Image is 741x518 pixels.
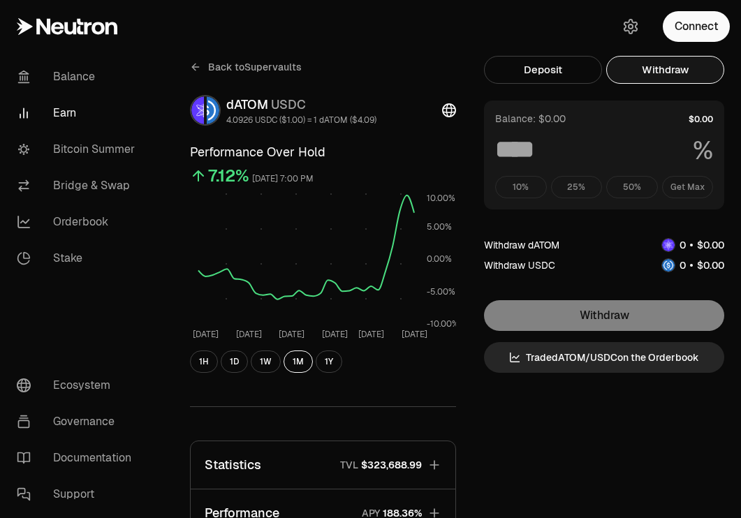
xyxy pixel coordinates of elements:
tspan: -10.00% [427,318,459,330]
img: USDC Logo [662,259,675,272]
img: USDC Logo [207,96,219,124]
button: Connect [663,11,730,42]
div: 4.0926 USDC ($1.00) = 1 dATOM ($4.09) [226,114,376,126]
span: USDC [271,96,306,112]
p: Statistics [205,455,261,475]
a: Orderbook [6,204,151,240]
button: Deposit [484,56,602,84]
tspan: [DATE] [236,329,262,340]
tspan: -5.00% [427,286,455,297]
button: 1Y [316,350,342,373]
span: % [693,137,713,165]
button: Withdraw [606,56,724,84]
span: Back to Supervaults [208,60,302,74]
div: Withdraw USDC [484,258,555,272]
a: Governance [6,404,151,440]
tspan: 5.00% [427,221,452,232]
tspan: 0.00% [427,253,452,265]
h3: Performance Over Hold [190,142,456,162]
div: Withdraw dATOM [484,238,559,252]
button: 1H [190,350,218,373]
a: Stake [6,240,151,276]
button: 1D [221,350,248,373]
a: Support [6,476,151,512]
tspan: [DATE] [358,329,384,340]
button: 1W [251,350,281,373]
tspan: 10.00% [427,193,455,204]
img: dATOM Logo [191,96,204,124]
div: dATOM [226,95,376,114]
div: 7.12% [208,165,249,187]
tspan: [DATE] [279,329,305,340]
a: TradedATOM/USDCon the Orderbook [484,342,724,373]
a: Documentation [6,440,151,476]
tspan: [DATE] [322,329,348,340]
tspan: [DATE] [193,329,219,340]
div: Balance: $0.00 [495,112,566,126]
img: dATOM Logo [662,239,675,251]
tspan: [DATE] [402,329,427,340]
span: $323,688.99 [361,458,422,472]
a: Bitcoin Summer [6,131,151,168]
a: Balance [6,59,151,95]
a: Back toSupervaults [190,56,302,78]
a: Earn [6,95,151,131]
button: StatisticsTVL$323,688.99 [191,441,455,489]
p: TVL [340,458,358,472]
a: Ecosystem [6,367,151,404]
button: 1M [284,350,313,373]
div: [DATE] 7:00 PM [252,171,314,187]
a: Bridge & Swap [6,168,151,204]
